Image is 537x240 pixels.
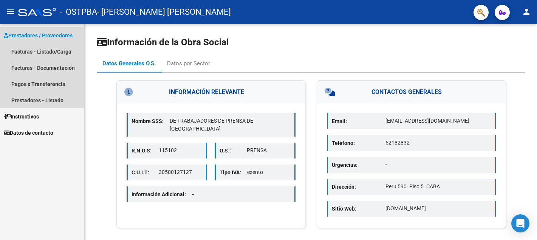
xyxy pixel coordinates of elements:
span: - [192,191,194,197]
p: C.U.I.T: [132,168,159,177]
mat-icon: person [522,7,531,16]
p: O.S.: [220,146,247,155]
p: - [385,161,491,169]
h1: Información de la Obra Social [97,36,525,48]
p: Información Adicional: [132,190,200,198]
p: Dirección: [332,183,385,191]
div: Open Intercom Messenger [511,214,529,232]
p: [EMAIL_ADDRESS][DOMAIN_NAME] [385,117,491,125]
p: 52182832 [385,139,491,147]
p: Teléfono: [332,139,385,147]
span: Prestadores / Proveedores [4,31,73,40]
span: - OSTPBA [60,4,97,20]
p: Tipo IVA: [220,168,247,177]
p: Sitio Web: [332,205,385,213]
span: Instructivos [4,112,39,121]
p: exento [247,168,291,176]
h3: INFORMACIÓN RELEVANTE [117,81,305,103]
p: DE TRABAJADORES DE PRENSA DE [GEOGRAPHIC_DATA] [170,117,291,133]
p: Email: [332,117,385,125]
h3: CONTACTOS GENERALES [317,81,506,103]
span: Datos de contacto [4,129,53,137]
p: PRENSA [247,146,290,154]
p: Nombre SSS: [132,117,170,125]
div: Datos por Sector [167,59,210,68]
p: R.N.O.S: [132,146,159,155]
p: 115102 [159,146,202,154]
div: Datos Generales O.S. [102,59,156,68]
p: [DOMAIN_NAME] [385,205,491,212]
p: Urgencias: [332,161,385,169]
p: 30500127127 [159,168,202,176]
span: - [PERSON_NAME] [PERSON_NAME] [97,4,231,20]
mat-icon: menu [6,7,15,16]
p: Peru 590. Piso 5. CABA [385,183,491,191]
